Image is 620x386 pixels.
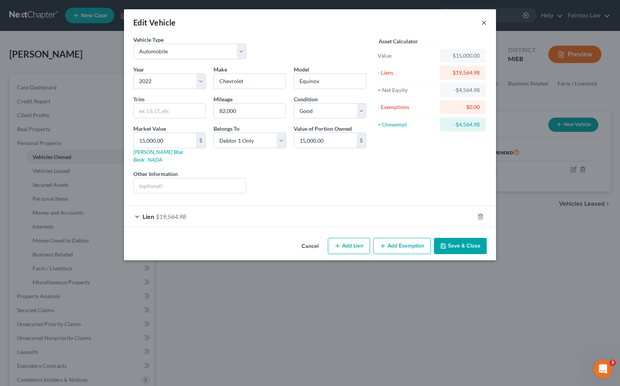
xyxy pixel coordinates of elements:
[133,149,183,163] a: [PERSON_NAME] Blue Book
[214,95,232,103] label: Mileage
[594,360,612,378] iframe: Intercom live chat
[143,213,154,220] span: Lien
[133,170,178,178] label: Other Information
[378,52,436,60] div: Value
[356,133,366,148] div: $
[378,103,436,111] div: - Exemptions
[294,65,309,73] label: Model
[133,125,166,133] label: Market Value
[446,52,480,60] div: $15,000.00
[481,18,487,27] button: ×
[214,66,227,73] span: Make
[133,36,164,44] label: Vehicle Type
[446,86,480,94] div: -$4,564.98
[610,360,616,366] span: 3
[214,125,239,132] span: Belongs To
[295,239,325,254] button: Cancel
[446,103,480,111] div: $0.00
[446,69,480,77] div: $19,564.98
[294,95,318,103] label: Condition
[196,133,205,148] div: $
[378,86,436,94] div: = Net Equity
[133,65,144,73] label: Year
[134,104,205,118] input: ex. LS, LT, etc
[379,37,418,45] label: Asset Calculator
[214,74,286,89] input: ex. Nissan
[378,69,436,77] div: - Liens
[134,178,246,193] input: (optional)
[294,125,352,133] label: Value of Portion Owned
[214,104,286,118] input: --
[294,133,356,148] input: 0.00
[328,238,370,254] button: Add Lien
[294,74,366,89] input: ex. Altima
[148,156,162,163] a: NADA
[378,121,436,128] div: = Unexempt
[156,213,186,220] span: $19,564.98
[133,17,176,28] div: Edit Vehicle
[434,238,487,254] button: Save & Close
[133,95,145,103] label: Trim
[446,121,480,128] div: -$4,564.98
[134,133,196,148] input: 0.00
[373,238,431,254] button: Add Exemption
